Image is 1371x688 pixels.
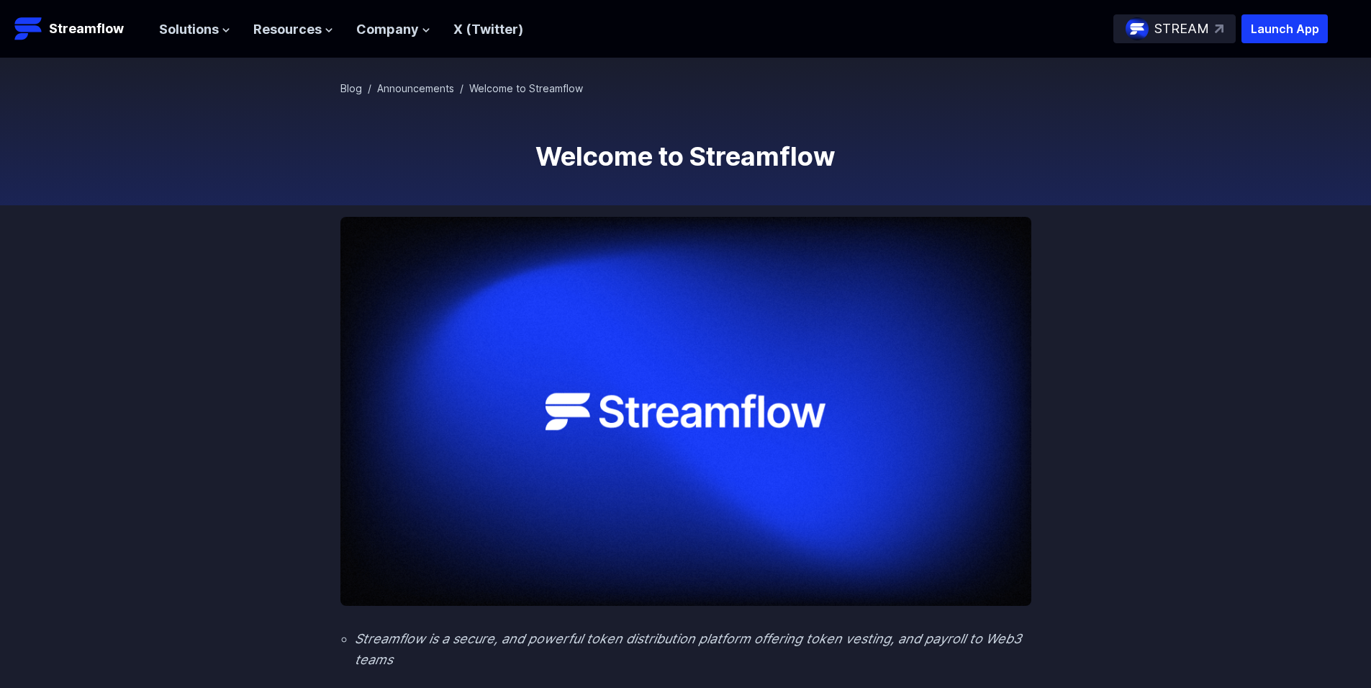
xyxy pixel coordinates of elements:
img: streamflow-logo-circle.png [1126,17,1149,40]
button: Company [356,19,430,40]
button: Resources [253,19,333,40]
img: Streamflow Logo [14,14,43,43]
span: / [368,82,371,94]
img: Welcome to Streamflow [340,217,1031,606]
button: Launch App [1241,14,1328,43]
span: Solutions [159,19,219,40]
button: Solutions [159,19,230,40]
p: STREAM [1154,19,1209,40]
span: Welcome to Streamflow [469,82,583,94]
span: Company [356,19,419,40]
span: / [460,82,463,94]
em: Streamflow is a secure, and powerful token distribution platform offering token vesting, and payr... [355,631,1021,667]
a: Announcements [377,82,454,94]
p: Streamflow [49,19,124,39]
img: top-right-arrow.svg [1215,24,1223,33]
span: Resources [253,19,322,40]
a: Blog [340,82,362,94]
a: X (Twitter) [453,22,523,37]
a: Streamflow [14,14,145,43]
h1: Welcome to Streamflow [340,142,1031,171]
a: STREAM [1113,14,1236,43]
